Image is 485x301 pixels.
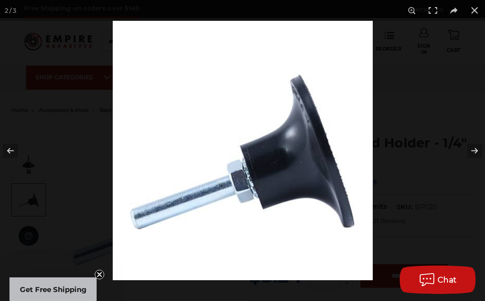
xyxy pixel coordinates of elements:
img: 2_Inch_Backing_Pad_Side__10834.1570197250.jpg [113,21,373,280]
span: Chat [438,275,457,284]
span: Get Free Shipping [20,285,87,294]
button: Close teaser [95,270,104,279]
button: Next (arrow right) [452,127,485,174]
button: Chat [400,266,476,294]
div: Get Free ShippingClose teaser [9,277,97,301]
